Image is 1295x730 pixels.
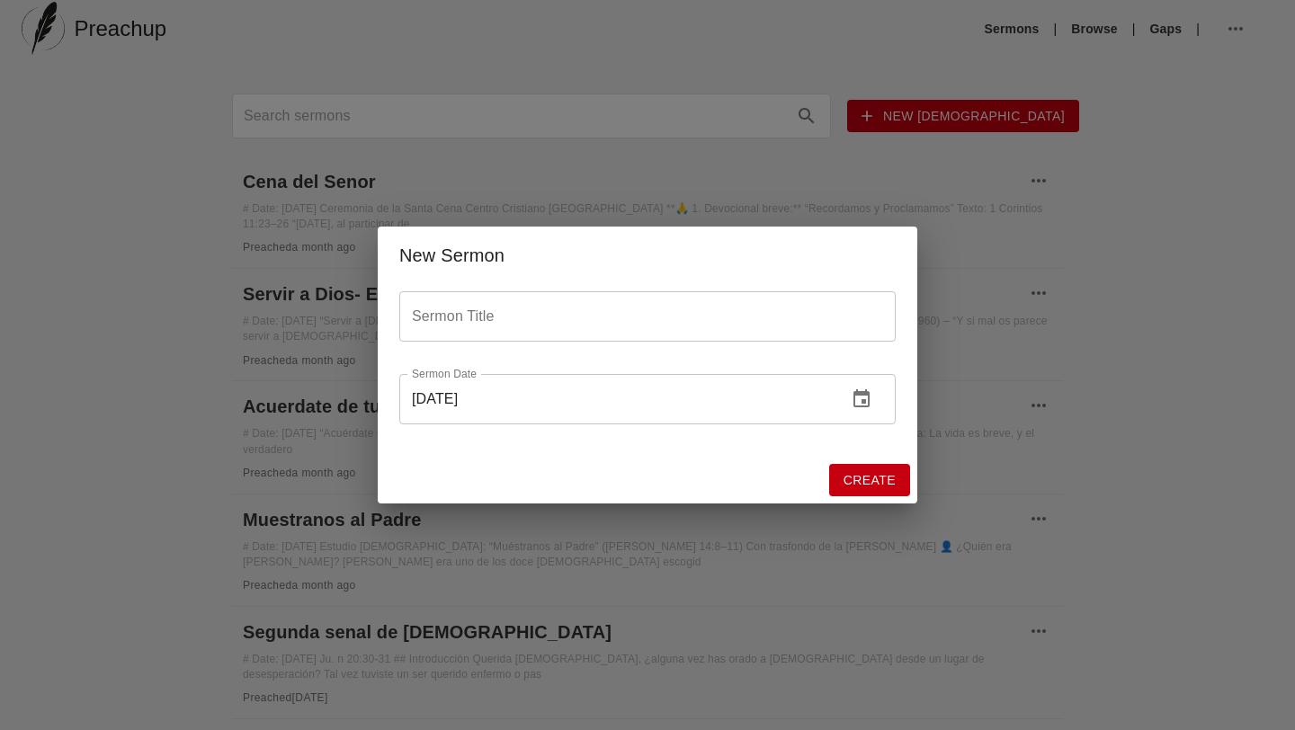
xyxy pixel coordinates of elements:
[1205,640,1273,708] iframe: Drift Widget Chat Controller
[399,291,896,342] input: Sermon Title
[844,469,896,492] span: Create
[829,464,910,497] button: Create
[840,378,883,421] button: change date
[399,241,896,270] div: New Sermon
